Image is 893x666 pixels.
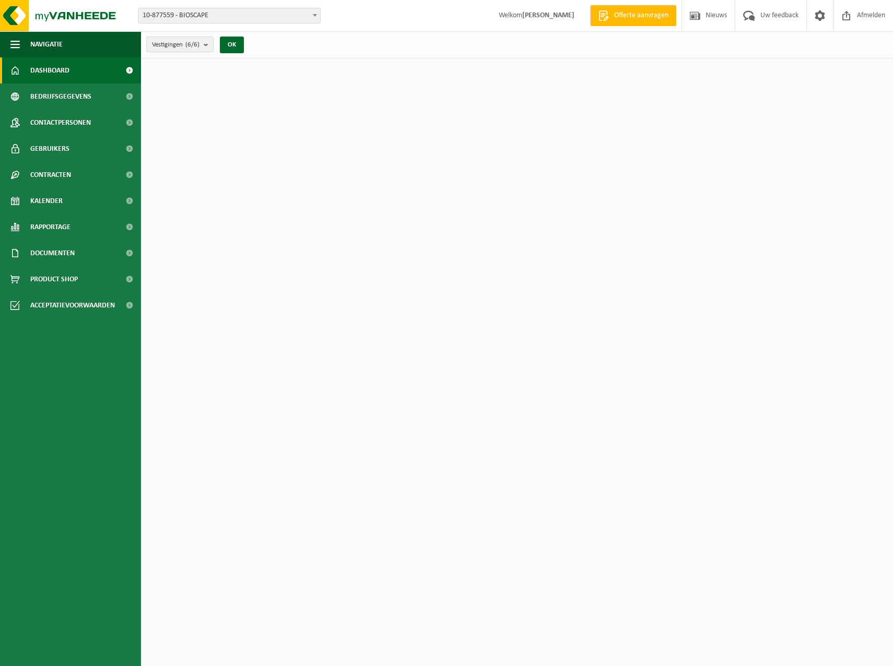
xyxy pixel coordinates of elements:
span: Kalender [30,188,63,214]
span: Acceptatievoorwaarden [30,292,115,318]
span: Documenten [30,240,75,266]
span: Bedrijfsgegevens [30,84,91,110]
span: Contactpersonen [30,110,91,136]
span: Rapportage [30,214,70,240]
span: Vestigingen [152,37,199,53]
strong: [PERSON_NAME] [522,11,574,19]
span: Contracten [30,162,71,188]
button: OK [220,37,244,53]
span: Product Shop [30,266,78,292]
a: Offerte aanvragen [590,5,676,26]
span: Dashboard [30,57,69,84]
button: Vestigingen(6/6) [146,37,214,52]
span: Gebruikers [30,136,69,162]
span: 10-877559 - BIOSCAPE [138,8,320,23]
count: (6/6) [185,41,199,48]
span: Offerte aanvragen [612,10,671,21]
span: Navigatie [30,31,63,57]
span: 10-877559 - BIOSCAPE [138,8,321,23]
